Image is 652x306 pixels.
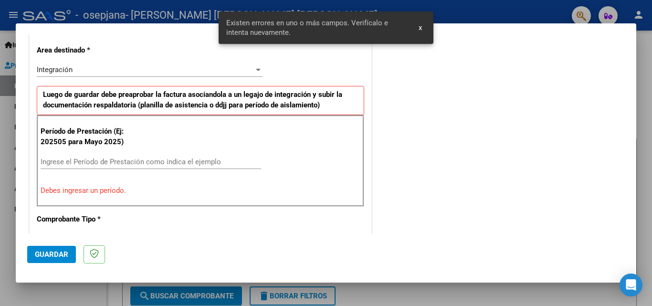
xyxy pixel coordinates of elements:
p: Comprobante Tipo * [37,214,135,225]
span: Existen errores en uno o más campos. Verifícalo e intenta nuevamente. [226,18,408,37]
strong: Luego de guardar debe preaprobar la factura asociandola a un legajo de integración y subir la doc... [43,90,342,110]
div: Open Intercom Messenger [620,274,642,296]
span: x [419,23,422,32]
span: Guardar [35,250,68,259]
button: x [411,19,430,36]
p: Area destinado * [37,45,135,56]
span: Integración [37,65,73,74]
button: Guardar [27,246,76,263]
p: Período de Prestación (Ej: 202505 para Mayo 2025) [41,126,137,148]
p: Debes ingresar un período. [41,185,360,196]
